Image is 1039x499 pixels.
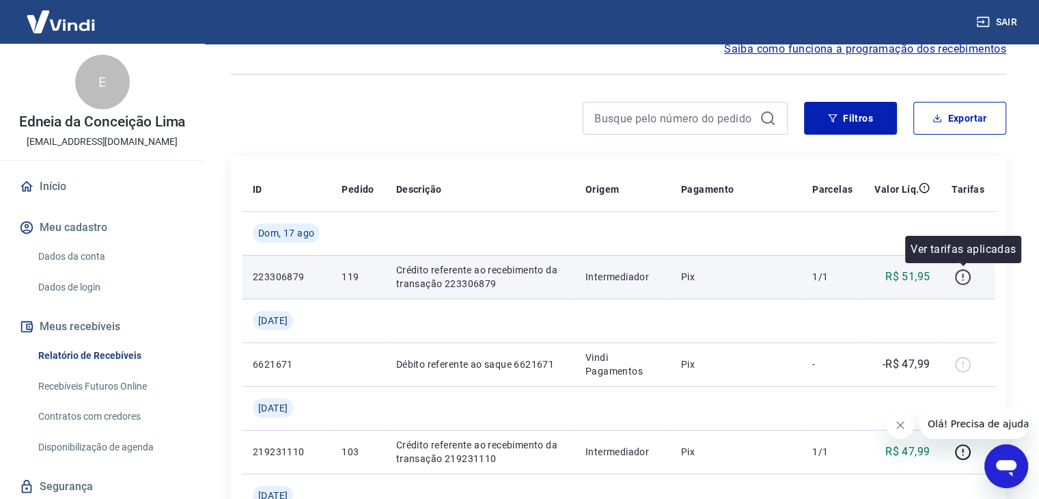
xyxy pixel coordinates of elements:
a: Dados da conta [33,243,188,271]
span: [DATE] [258,314,288,327]
p: Origem [585,183,619,196]
p: Crédito referente ao recebimento da transação 223306879 [396,263,564,291]
p: Pagamento [681,183,734,196]
p: Valor Líq. [874,183,919,196]
p: R$ 47,99 [885,444,930,460]
span: Olá! Precisa de ajuda? [8,10,115,21]
input: Busque pelo número do pedido [594,108,754,129]
p: R$ 51,95 [885,269,930,285]
iframe: Mensagem da empresa [919,409,1028,439]
a: Saiba como funciona a programação dos recebimentos [724,41,1006,57]
button: Sair [973,10,1023,35]
a: Dados de login [33,273,188,301]
iframe: Botão para abrir a janela de mensagens [984,444,1028,488]
a: Contratos com credores [33,403,188,431]
p: Pix [681,358,790,371]
p: Ver tarifas aplicadas [911,241,1016,258]
button: Filtros [804,102,897,135]
p: Parcelas [812,183,853,196]
span: [DATE] [258,401,288,415]
a: Recebíveis Futuros Online [33,373,188,401]
p: Débito referente ao saque 6621671 [396,358,564,371]
p: Intermediador [585,445,659,459]
p: -R$ 47,99 [883,356,930,373]
p: 119 [342,270,374,284]
p: [EMAIL_ADDRESS][DOMAIN_NAME] [27,135,178,149]
p: Crédito referente ao recebimento da transação 219231110 [396,438,564,466]
p: Pix [681,270,790,284]
img: Vindi [16,1,105,42]
a: Disponibilização de agenda [33,433,188,461]
p: 219231110 [253,445,320,459]
p: 1/1 [812,270,853,284]
a: Início [16,172,188,202]
div: E [75,55,130,109]
span: Dom, 17 ago [258,226,314,240]
p: 1/1 [812,445,853,459]
a: Relatório de Recebíveis [33,342,188,370]
p: Tarifas [952,183,984,196]
iframe: Fechar mensagem [887,412,914,439]
p: 223306879 [253,270,320,284]
p: Pix [681,445,790,459]
p: Descrição [396,183,442,196]
p: ID [253,183,262,196]
p: Edneia da Conceição Lima [19,115,186,129]
p: - [812,358,853,371]
p: Intermediador [585,270,659,284]
p: Vindi Pagamentos [585,351,659,378]
button: Meus recebíveis [16,312,188,342]
p: Pedido [342,183,374,196]
p: 103 [342,445,374,459]
p: 6621671 [253,358,320,371]
button: Exportar [913,102,1006,135]
button: Meu cadastro [16,213,188,243]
